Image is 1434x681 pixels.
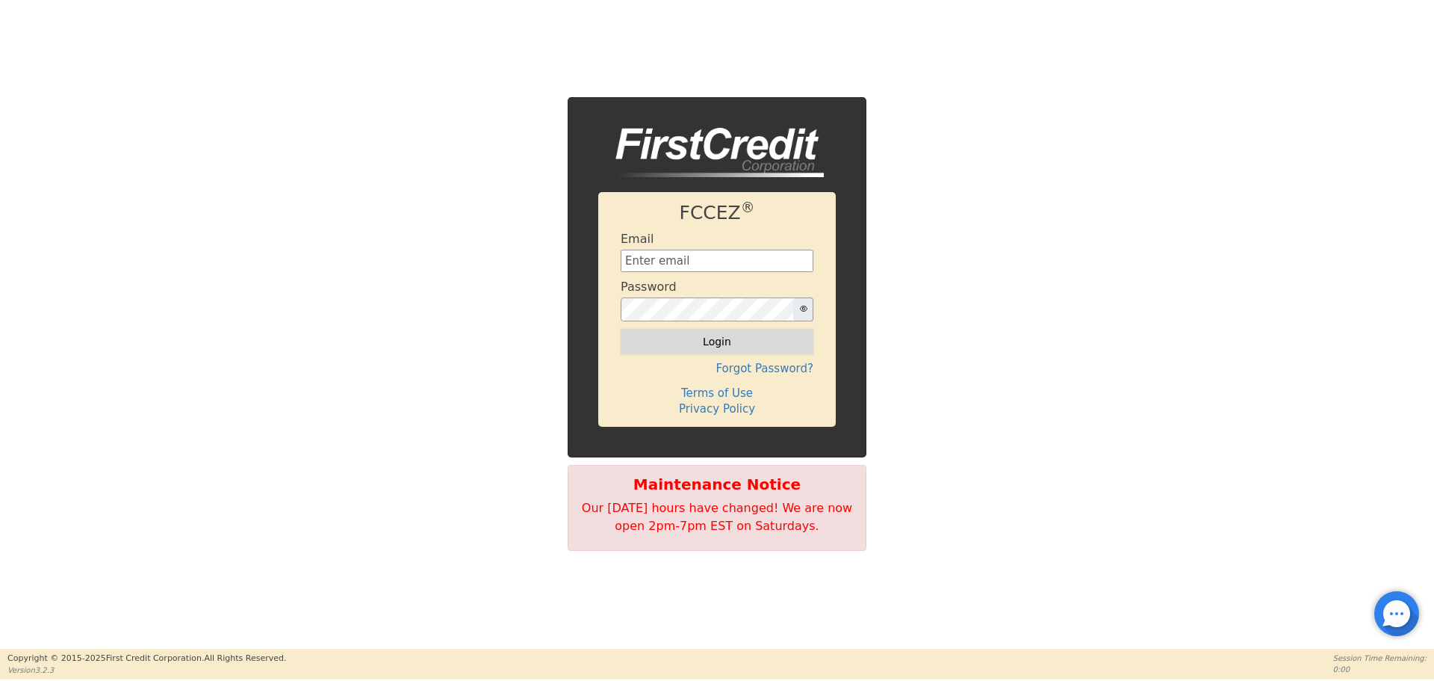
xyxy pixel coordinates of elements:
span: All Rights Reserved. [204,653,286,663]
input: password [621,298,794,321]
h4: Forgot Password? [621,362,813,375]
b: Maintenance Notice [576,473,858,496]
h1: FCCEZ [621,202,813,224]
p: 0:00 [1333,664,1427,675]
h4: Email [621,232,654,246]
h4: Password [621,280,677,294]
p: Copyright © 2015- 2025 First Credit Corporation. [7,653,286,665]
p: Version 3.2.3 [7,665,286,676]
button: Login [621,329,813,354]
span: Our [DATE] hours have changed! We are now open 2pm-7pm EST on Saturdays. [582,501,852,533]
h4: Terms of Use [621,386,813,400]
input: Enter email [621,250,813,272]
sup: ® [741,200,755,215]
img: logo-CMu_cnol.png [598,128,824,177]
h4: Privacy Policy [621,402,813,416]
p: Session Time Remaining: [1333,653,1427,664]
